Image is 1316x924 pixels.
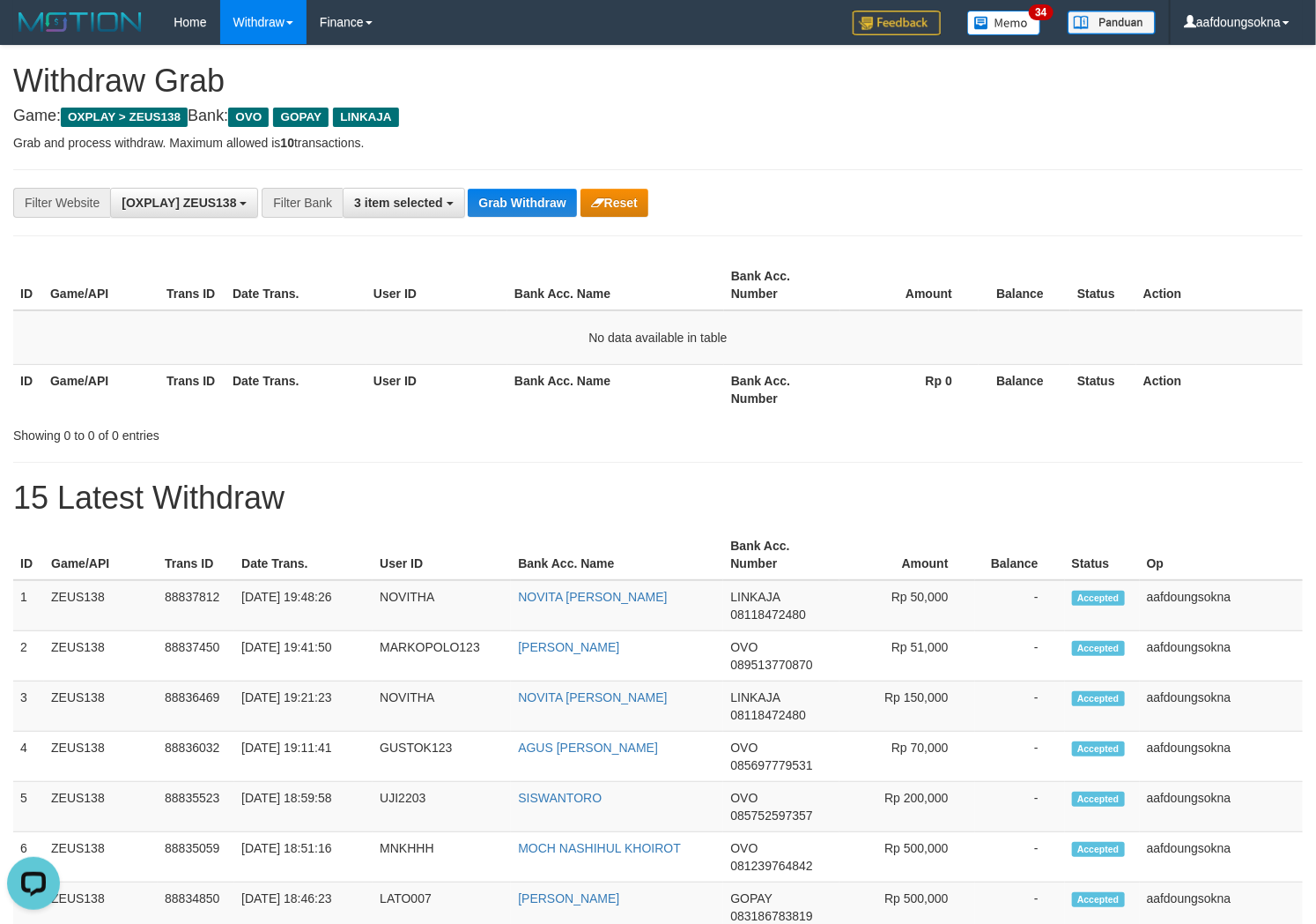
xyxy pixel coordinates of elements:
td: 6 [13,832,44,883]
strong: 10 [280,136,294,150]
span: 3 item selected [354,196,442,210]
th: Bank Acc. Number [724,364,840,414]
a: [PERSON_NAME] [518,640,619,654]
th: Status [1065,530,1140,580]
button: Grab Withdraw [468,189,576,217]
th: Bank Acc. Name [507,364,724,414]
th: ID [13,530,44,580]
a: SISWANTORO [518,791,602,805]
th: Trans ID [159,260,225,310]
th: ID [13,364,43,414]
span: Accepted [1072,842,1125,857]
span: [OXPLAY] ZEUS138 [122,196,236,210]
td: - [975,580,1065,631]
td: [DATE] 19:11:41 [234,732,373,782]
span: GOPAY [273,108,329,127]
th: Amount [839,530,975,580]
td: [DATE] 19:48:26 [234,580,373,631]
th: Game/API [43,260,159,310]
span: OVO [730,741,758,755]
td: ZEUS138 [44,732,158,782]
span: LINKAJA [730,690,780,704]
h1: Withdraw Grab [13,63,1303,99]
span: OVO [228,108,269,127]
span: OVO [730,791,758,805]
td: aafdoungsokna [1140,732,1303,782]
td: ZEUS138 [44,832,158,883]
span: LINKAJA [333,108,399,127]
td: ZEUS138 [44,631,158,682]
td: NOVITHA [373,580,511,631]
span: Copy 081239764842 to clipboard [730,859,812,873]
td: MARKOPOLO123 [373,631,511,682]
th: User ID [366,364,507,414]
img: panduan.png [1068,11,1156,34]
td: 3 [13,682,44,732]
span: Copy 083186783819 to clipboard [730,909,812,923]
td: 1 [13,580,44,631]
th: Balance [975,530,1065,580]
th: Trans ID [158,530,234,580]
img: Feedback.jpg [853,11,941,35]
td: Rp 150,000 [839,682,975,732]
span: Accepted [1072,792,1125,807]
td: Rp 70,000 [839,732,975,782]
td: - [975,832,1065,883]
p: Grab and process withdraw. Maximum allowed is transactions. [13,134,1303,152]
th: Bank Acc. Name [507,260,724,310]
td: 5 [13,782,44,832]
th: User ID [366,260,507,310]
td: ZEUS138 [44,580,158,631]
span: Copy 08118472480 to clipboard [730,708,806,722]
a: [PERSON_NAME] [518,891,619,905]
span: OXPLAY > ZEUS138 [61,108,188,127]
td: 88835523 [158,782,234,832]
span: OVO [730,640,758,654]
span: Accepted [1072,591,1125,606]
td: - [975,631,1065,682]
span: 34 [1029,4,1053,20]
th: Status [1070,260,1136,310]
span: OVO [730,841,758,855]
td: Rp 50,000 [839,580,975,631]
td: No data available in table [13,310,1303,365]
span: Copy 085752597357 to clipboard [730,808,812,823]
td: 88836469 [158,682,234,732]
td: ZEUS138 [44,782,158,832]
th: Date Trans. [225,364,366,414]
th: Trans ID [159,364,225,414]
img: Button%20Memo.svg [967,11,1041,35]
td: 88836032 [158,732,234,782]
td: Rp 51,000 [839,631,975,682]
th: Op [1140,530,1303,580]
button: 3 item selected [343,188,464,218]
th: Action [1136,260,1303,310]
td: aafdoungsokna [1140,580,1303,631]
img: MOTION_logo.png [13,9,147,35]
th: Balance [979,260,1070,310]
td: NOVITHA [373,682,511,732]
td: 2 [13,631,44,682]
td: Rp 500,000 [839,832,975,883]
div: Showing 0 to 0 of 0 entries [13,420,536,444]
td: - [975,782,1065,832]
a: NOVITA [PERSON_NAME] [518,590,667,604]
td: 4 [13,732,44,782]
td: ZEUS138 [44,682,158,732]
a: AGUS [PERSON_NAME] [518,741,658,755]
td: aafdoungsokna [1140,782,1303,832]
span: Accepted [1072,641,1125,656]
td: aafdoungsokna [1140,631,1303,682]
th: Date Trans. [225,260,366,310]
th: Balance [979,364,1070,414]
td: [DATE] 18:59:58 [234,782,373,832]
td: GUSTOK123 [373,732,511,782]
td: - [975,732,1065,782]
th: Game/API [44,530,158,580]
a: NOVITA [PERSON_NAME] [518,690,667,704]
button: Reset [580,189,648,217]
h1: 15 Latest Withdraw [13,481,1303,516]
td: [DATE] 19:21:23 [234,682,373,732]
span: Copy 085697779531 to clipboard [730,758,812,772]
span: Accepted [1072,892,1125,907]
